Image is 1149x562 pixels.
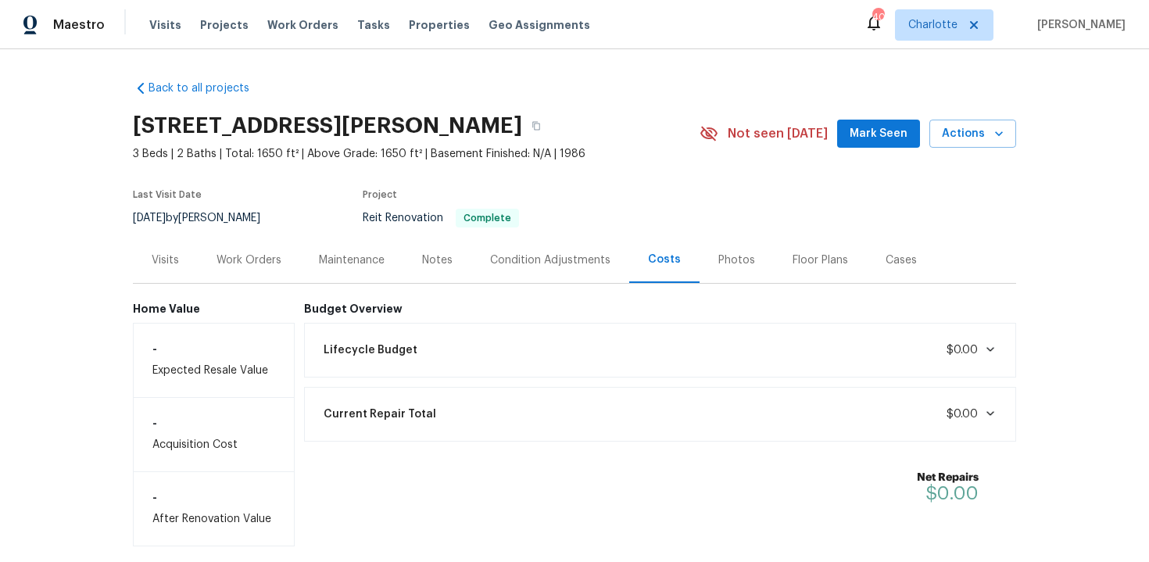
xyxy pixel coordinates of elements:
[152,417,275,429] h6: -
[489,17,590,33] span: Geo Assignments
[149,17,181,33] span: Visits
[357,20,390,30] span: Tasks
[422,252,453,268] div: Notes
[793,252,848,268] div: Floor Plans
[152,342,275,355] h6: -
[886,252,917,268] div: Cases
[217,252,281,268] div: Work Orders
[319,252,385,268] div: Maintenance
[850,124,907,144] span: Mark Seen
[200,17,249,33] span: Projects
[133,190,202,199] span: Last Visit Date
[324,342,417,358] span: Lifecycle Budget
[152,252,179,268] div: Visits
[947,345,978,356] span: $0.00
[133,213,166,224] span: [DATE]
[942,124,1004,144] span: Actions
[490,252,610,268] div: Condition Adjustments
[925,484,979,503] span: $0.00
[304,302,1017,315] h6: Budget Overview
[53,17,105,33] span: Maestro
[324,406,436,422] span: Current Repair Total
[133,146,700,162] span: 3 Beds | 2 Baths | Total: 1650 ft² | Above Grade: 1650 ft² | Basement Finished: N/A | 1986
[133,471,295,546] div: After Renovation Value
[133,302,295,315] h6: Home Value
[457,213,517,223] span: Complete
[917,470,979,485] b: Net Repairs
[133,398,295,471] div: Acquisition Cost
[718,252,755,268] div: Photos
[409,17,470,33] span: Properties
[728,126,828,141] span: Not seen [DATE]
[872,9,883,25] div: 40
[837,120,920,149] button: Mark Seen
[929,120,1016,149] button: Actions
[908,17,957,33] span: Charlotte
[648,252,681,267] div: Costs
[133,209,279,227] div: by [PERSON_NAME]
[1031,17,1126,33] span: [PERSON_NAME]
[133,323,295,398] div: Expected Resale Value
[947,409,978,420] span: $0.00
[133,118,522,134] h2: [STREET_ADDRESS][PERSON_NAME]
[363,190,397,199] span: Project
[522,112,550,140] button: Copy Address
[363,213,519,224] span: Reit Renovation
[133,81,283,96] a: Back to all projects
[267,17,338,33] span: Work Orders
[152,491,275,503] h6: -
